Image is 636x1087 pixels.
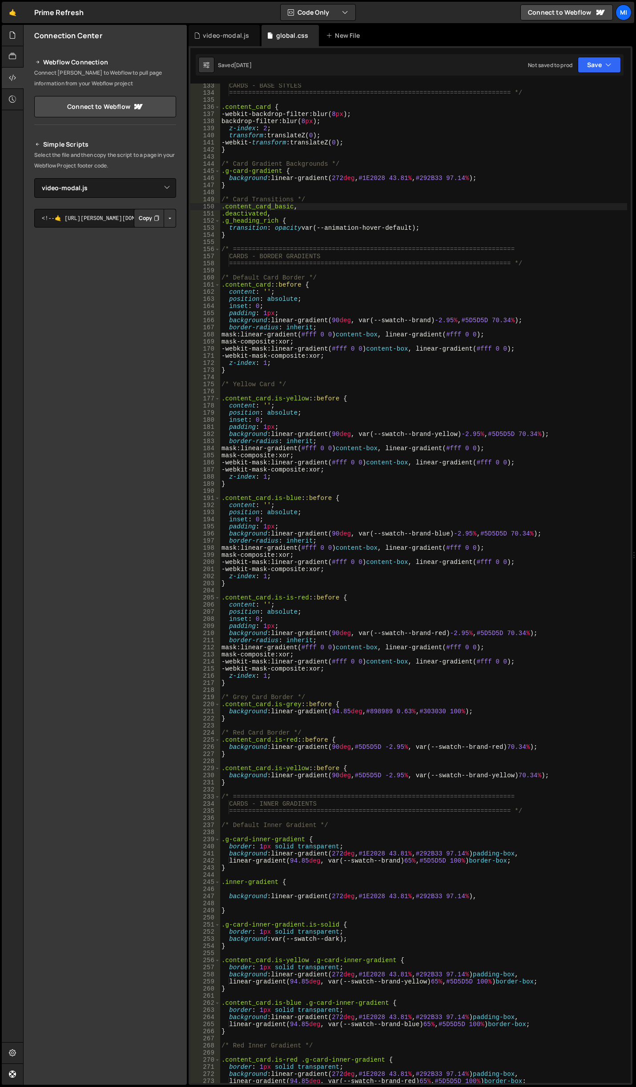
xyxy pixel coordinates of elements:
div: 236 [190,815,220,822]
div: 199 [190,551,220,559]
div: 220 [190,701,220,708]
div: 266 [190,1028,220,1035]
div: [DATE] [234,61,252,69]
div: 262 [190,999,220,1007]
div: 204 [190,587,220,594]
div: 164 [190,303,220,310]
div: 158 [190,260,220,267]
div: Saved [218,61,252,69]
div: 175 [190,381,220,388]
div: 152 [190,217,220,224]
div: 185 [190,452,220,459]
div: 270 [190,1056,220,1063]
div: 154 [190,232,220,239]
div: 247 [190,893,220,900]
div: 136 [190,104,220,111]
div: 205 [190,594,220,601]
div: 222 [190,715,220,722]
div: 171 [190,352,220,360]
div: 242 [190,857,220,864]
div: 248 [190,900,220,907]
div: 263 [190,1007,220,1014]
div: 216 [190,672,220,679]
div: 207 [190,608,220,615]
div: 178 [190,402,220,409]
div: 151 [190,210,220,217]
div: 177 [190,395,220,402]
div: 233 [190,793,220,800]
div: 198 [190,544,220,551]
div: 186 [190,459,220,466]
div: 229 [190,765,220,772]
a: 🤙 [2,2,24,23]
div: 214 [190,658,220,665]
div: 218 [190,687,220,694]
div: 165 [190,310,220,317]
p: Select the file and then copy the script to a page in your Webflow Project footer code. [34,150,176,171]
div: 244 [190,871,220,879]
div: 254 [190,943,220,950]
div: 209 [190,623,220,630]
div: 167 [190,324,220,331]
div: 191 [190,495,220,502]
div: 176 [190,388,220,395]
div: 184 [190,445,220,452]
button: Code Only [281,4,355,20]
div: 169 [190,338,220,345]
div: 264 [190,1014,220,1021]
div: 208 [190,615,220,623]
div: 212 [190,644,220,651]
div: 149 [190,196,220,203]
div: 231 [190,779,220,786]
div: 256 [190,957,220,964]
div: 147 [190,182,220,189]
div: video-modal.js [203,31,249,40]
div: 166 [190,317,220,324]
div: Prime Refresh [34,7,84,18]
div: 159 [190,267,220,274]
div: 268 [190,1042,220,1049]
div: 221 [190,708,220,715]
div: 145 [190,168,220,175]
div: 197 [190,537,220,544]
div: 257 [190,964,220,971]
div: 269 [190,1049,220,1056]
textarea: <!--🤙 [URL][PERSON_NAME][DOMAIN_NAME]> <script>document.addEventListener("DOMContentLoaded", func... [34,209,176,228]
div: 153 [190,224,220,232]
div: 223 [190,722,220,729]
div: 170 [190,345,220,352]
div: 213 [190,651,220,658]
div: 253 [190,935,220,943]
div: 146 [190,175,220,182]
button: Save [578,57,621,73]
div: 201 [190,566,220,573]
div: 139 [190,125,220,132]
div: 217 [190,679,220,687]
div: 140 [190,132,220,139]
div: 219 [190,694,220,701]
div: global.css [276,31,309,40]
div: 160 [190,274,220,281]
div: 267 [190,1035,220,1042]
div: 243 [190,864,220,871]
div: 135 [190,96,220,104]
div: 238 [190,829,220,836]
div: 189 [190,480,220,488]
div: 226 [190,743,220,751]
div: 163 [190,296,220,303]
div: Button group with nested dropdown [134,209,176,228]
div: 188 [190,473,220,480]
div: Not saved to prod [528,61,572,69]
div: 237 [190,822,220,829]
div: 142 [190,146,220,153]
div: 241 [190,850,220,857]
div: 183 [190,438,220,445]
div: 157 [190,253,220,260]
div: 239 [190,836,220,843]
h2: Webflow Connection [34,57,176,68]
p: Connect [PERSON_NAME] to Webflow to pull page information from your Webflow project [34,68,176,89]
div: 210 [190,630,220,637]
div: 273 [190,1078,220,1085]
div: 271 [190,1063,220,1071]
div: 162 [190,288,220,296]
